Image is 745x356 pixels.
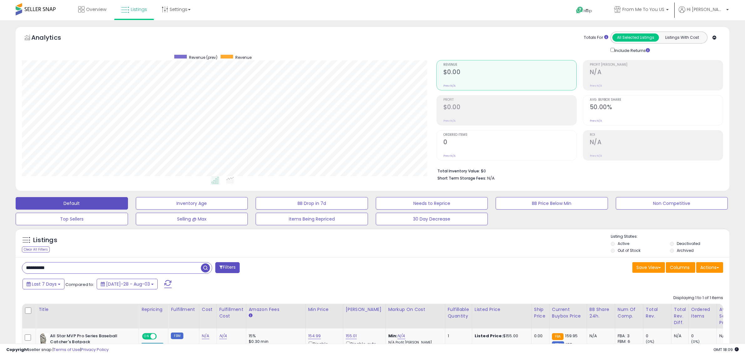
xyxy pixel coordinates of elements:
label: Deactivated [677,241,700,246]
a: N/A [219,333,227,339]
a: 154.99 [308,333,321,339]
span: Avg. Buybox Share [590,98,723,102]
div: 0 [646,333,671,339]
div: 0 [691,333,717,339]
div: Total Rev. Diff. [674,306,686,326]
div: [PERSON_NAME] [346,306,383,313]
span: Revenue [443,63,576,67]
small: (0%) [691,339,700,344]
button: 30 Day Decrease [376,213,488,225]
span: Profit [443,98,576,102]
label: Archived [677,248,694,253]
span: Ordered Items [443,133,576,137]
small: Prev: N/A [590,84,602,88]
div: Ship Price [534,306,547,319]
span: 159.95 [565,333,578,339]
span: 155 [566,342,572,348]
span: From Me To You US [622,6,664,13]
button: Columns [666,262,695,273]
li: $0 [437,167,718,174]
div: Fulfillment Cost [219,306,243,319]
button: Last 7 Days [23,279,64,289]
button: Top Sellers [16,213,128,225]
small: Prev: N/A [590,119,602,123]
div: Current Buybox Price [552,306,584,319]
h5: Listings [33,236,57,245]
button: Listings With Cost [659,33,705,42]
h2: 0 [443,139,576,147]
a: Hi [PERSON_NAME] [679,6,729,20]
p: Listing States: [611,234,729,240]
i: Get Help [576,6,584,14]
small: FBM [171,333,183,339]
div: $0.30 min [249,339,301,344]
img: 41OGka9ztKL._SL40_.jpg [40,333,48,346]
span: [DATE]-28 - Aug-03 [106,281,150,287]
div: N/A [589,333,610,339]
div: 15% [249,333,301,339]
a: Terms of Use [54,347,80,353]
b: Total Inventory Value: [437,168,480,174]
div: N/A [719,333,740,339]
button: [DATE]-28 - Aug-03 [97,279,158,289]
button: Filters [215,262,240,273]
span: ROI [590,133,723,137]
small: Amazon Fees. [249,313,253,318]
a: Help [571,2,604,20]
span: Overview [86,6,106,13]
button: Default [16,197,128,210]
div: Min Price [308,306,340,313]
h5: Analytics [31,33,73,43]
h2: N/A [590,69,723,77]
span: Last 7 Days [32,281,57,287]
span: Help [584,8,592,13]
b: Short Term Storage Fees: [437,175,486,181]
small: Prev: N/A [443,119,456,123]
button: Needs to Reprice [376,197,488,210]
div: FBA: 3 [618,333,638,339]
div: FBM: 6 [618,339,638,344]
button: Actions [696,262,723,273]
small: Prev: N/A [443,84,456,88]
span: 2025-08-11 18:09 GMT [713,347,739,353]
button: Save View [632,262,665,273]
th: The percentage added to the cost of goods (COGS) that forms the calculator for Min & Max prices. [385,304,445,328]
span: Hi [PERSON_NAME] [687,6,724,13]
button: All Selected Listings [612,33,659,42]
span: Listings [131,6,147,13]
a: N/A [202,333,209,339]
div: Displaying 1 to 1 of 1 items [673,295,723,301]
div: Cost [202,306,214,313]
div: Listed Price [475,306,529,313]
div: Ordered Items [691,306,714,319]
div: 0.00 [534,333,544,339]
a: Privacy Policy [81,347,109,353]
span: ON [143,334,151,339]
small: FBA [552,333,564,340]
label: Out of Stock [618,248,640,253]
span: OFF [156,334,166,339]
div: Num of Comp. [618,306,640,319]
div: Title [38,306,136,313]
div: Totals For [584,35,608,41]
div: Fulfillment [171,306,196,313]
div: Repricing [141,306,166,313]
button: Non Competitive [616,197,728,210]
h2: $0.00 [443,104,576,112]
a: N/A [397,333,405,339]
div: Clear All Filters [22,247,50,252]
span: Revenue [235,55,252,60]
label: Active [618,241,629,246]
small: Prev: N/A [443,154,456,158]
a: 155.01 [346,333,357,339]
b: Min: [388,333,398,339]
span: Revenue (prev) [189,55,217,60]
div: BB Share 24h. [589,306,612,319]
h2: $0.00 [443,69,576,77]
small: Prev: N/A [590,154,602,158]
b: Listed Price: [475,333,503,339]
div: Amazon Fees [249,306,303,313]
div: Include Returns [606,47,657,54]
div: Fulfillable Quantity [448,306,469,319]
div: N/A [674,333,684,339]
